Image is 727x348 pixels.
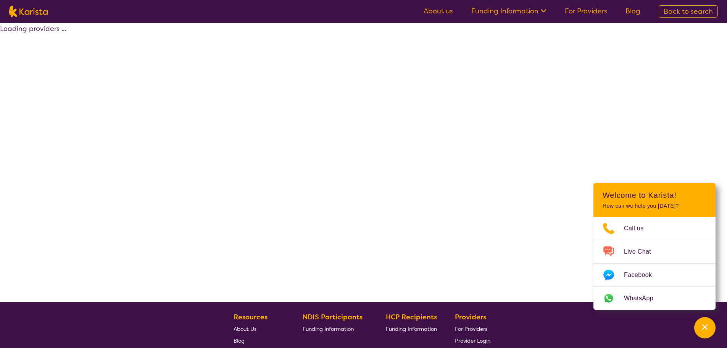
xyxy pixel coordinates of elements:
[303,323,368,335] a: Funding Information
[625,6,640,16] a: Blog
[593,183,716,310] div: Channel Menu
[234,312,268,322] b: Resources
[455,323,490,335] a: For Providers
[593,287,716,310] a: Web link opens in a new tab.
[455,335,490,346] a: Provider Login
[664,7,713,16] span: Back to search
[624,293,663,304] span: WhatsApp
[565,6,607,16] a: For Providers
[386,323,437,335] a: Funding Information
[386,325,437,332] span: Funding Information
[386,312,437,322] b: HCP Recipients
[694,317,716,338] button: Channel Menu
[234,325,256,332] span: About Us
[303,312,363,322] b: NDIS Participants
[624,223,653,234] span: Call us
[234,335,285,346] a: Blog
[624,269,661,281] span: Facebook
[593,217,716,310] ul: Choose channel
[471,6,546,16] a: Funding Information
[234,337,245,344] span: Blog
[659,5,718,18] a: Back to search
[624,246,660,257] span: Live Chat
[9,6,48,17] img: Karista logo
[424,6,453,16] a: About us
[603,191,706,200] h2: Welcome to Karista!
[603,203,706,209] p: How can we help you [DATE]?
[455,337,490,344] span: Provider Login
[455,312,486,322] b: Providers
[455,325,487,332] span: For Providers
[234,323,285,335] a: About Us
[303,325,354,332] span: Funding Information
